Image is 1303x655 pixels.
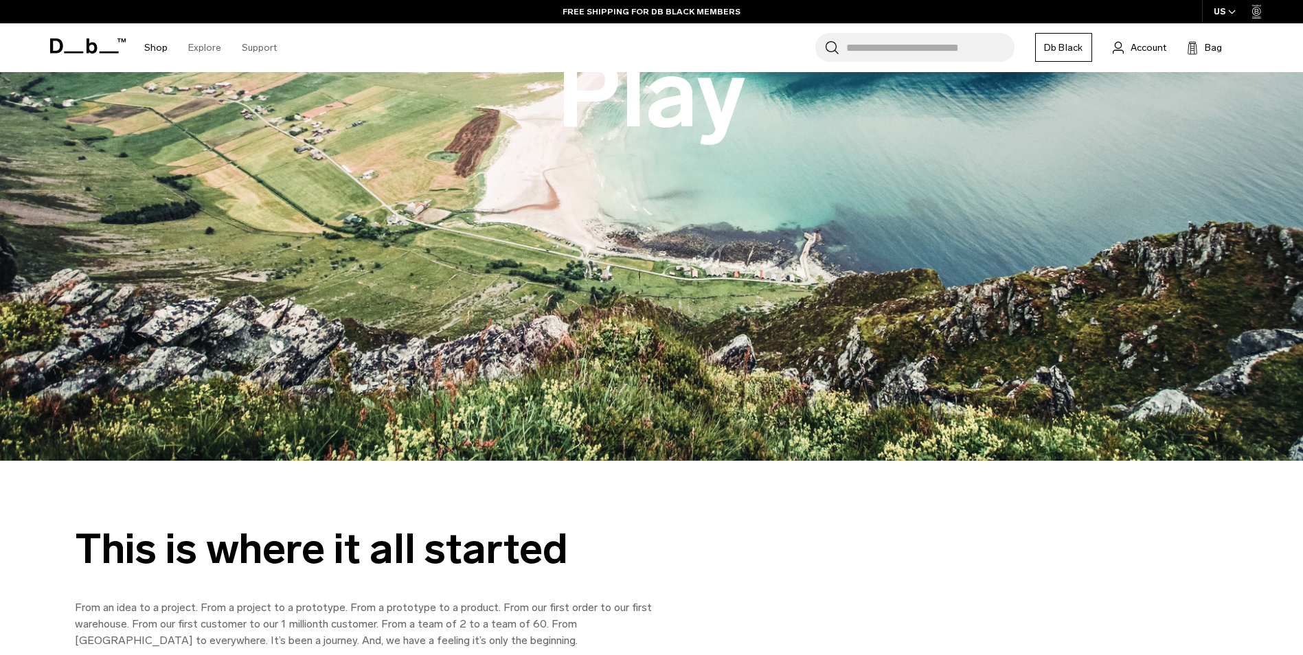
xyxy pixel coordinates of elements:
a: Db Black [1035,33,1092,62]
span: Account [1131,41,1166,55]
a: Support [242,23,277,72]
nav: Main Navigation [134,23,287,72]
button: Play [557,43,746,147]
button: Bag [1187,39,1222,56]
a: Shop [144,23,168,72]
p: From an idea to a project. From a project to a prototype. From a prototype to a product. From our... [75,599,693,649]
div: This is where it all started [75,526,693,572]
span: Bag [1205,41,1222,55]
a: Account [1113,39,1166,56]
a: Explore [188,23,221,72]
a: FREE SHIPPING FOR DB BLACK MEMBERS [563,5,740,18]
